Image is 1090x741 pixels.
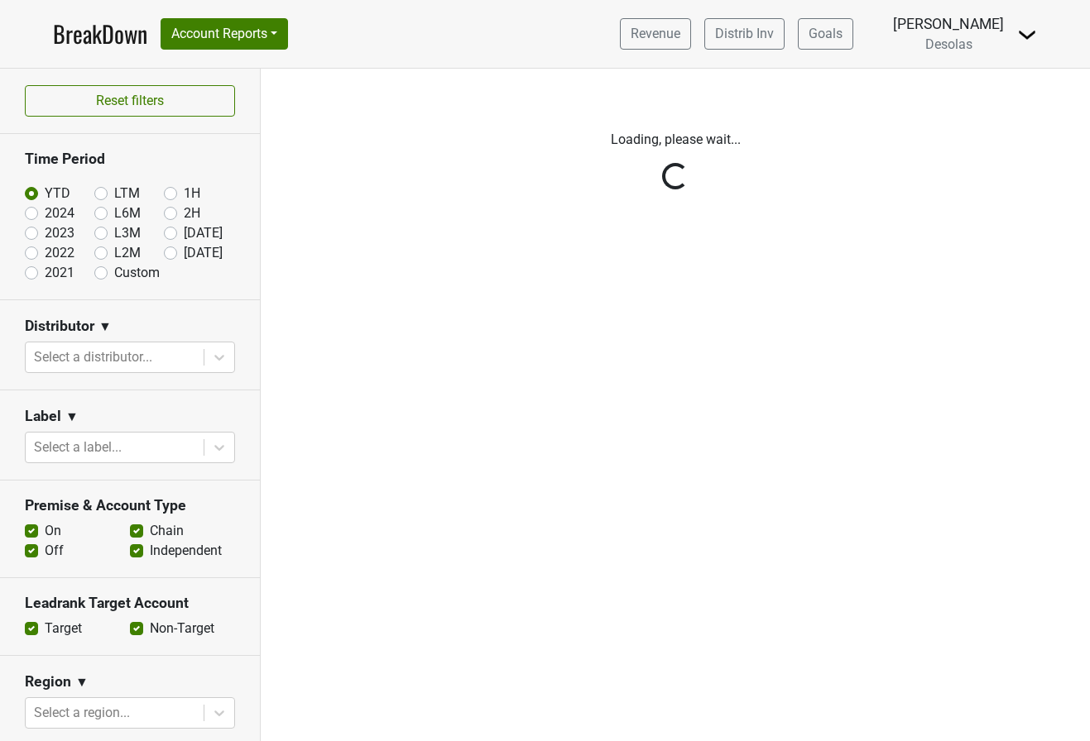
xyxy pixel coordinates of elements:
[161,18,288,50] button: Account Reports
[704,18,785,50] a: Distrib Inv
[273,130,1078,150] p: Loading, please wait...
[53,17,147,51] a: BreakDown
[1017,25,1037,45] img: Dropdown Menu
[893,13,1004,35] div: [PERSON_NAME]
[925,36,972,52] span: Desolas
[620,18,691,50] a: Revenue
[798,18,853,50] a: Goals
